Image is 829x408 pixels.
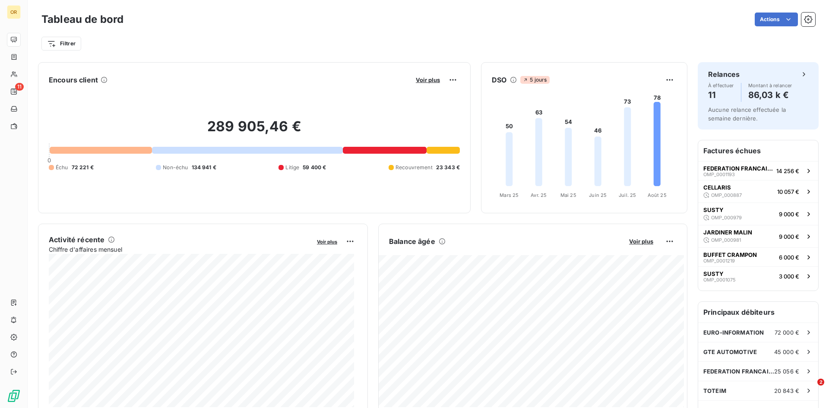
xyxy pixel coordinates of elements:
[703,172,735,177] span: OMP_0001193
[774,387,799,394] span: 20 843 €
[774,368,799,375] span: 25 056 €
[698,202,818,225] button: SUSTYOMP_0009799 000 €
[41,12,123,27] h3: Tableau de bord
[703,251,757,258] span: BUFFET CRAMPON
[800,379,820,399] iframe: Intercom live chat
[314,237,340,245] button: Voir plus
[777,188,799,195] span: 10 057 €
[49,75,98,85] h6: Encours client
[72,164,94,171] span: 72 221 €
[817,379,824,386] span: 2
[748,88,792,102] h4: 86,03 k €
[703,387,726,394] span: TOTEIM
[708,106,786,122] span: Aucune relance effectuée la semaine dernière.
[703,277,736,282] span: OMP_0001075
[703,206,724,213] span: SUSTY
[703,165,773,172] span: FEDERATION FRANCAISE DE TENNIS
[779,211,799,218] span: 9 000 €
[776,168,799,174] span: 14 256 €
[698,161,818,180] button: FEDERATION FRANCAISE DE TENNISOMP_000119314 256 €
[436,164,460,171] span: 23 343 €
[703,348,757,355] span: GTE AUTOMOTIVE
[703,270,724,277] span: SUSTY
[7,85,20,98] a: 11
[7,5,21,19] div: OR
[698,247,818,266] button: BUFFET CRAMPONOMP_00012196 000 €
[703,258,735,263] span: OMP_0001219
[779,233,799,240] span: 9 000 €
[774,348,799,355] span: 45 000 €
[711,193,742,198] span: OMP_000887
[49,245,311,254] span: Chiffre d'affaires mensuel
[520,76,549,84] span: 5 jours
[396,164,433,171] span: Recouvrement
[626,237,656,245] button: Voir plus
[56,164,68,171] span: Échu
[648,192,667,198] tspan: Août 25
[708,88,734,102] h4: 11
[317,239,337,245] span: Voir plus
[755,13,798,26] button: Actions
[775,329,799,336] span: 72 000 €
[15,83,24,91] span: 11
[41,37,81,51] button: Filtrer
[698,180,818,202] button: CELLARISOMP_00088710 057 €
[703,184,731,191] span: CELLARIS
[500,192,519,198] tspan: Mars 25
[560,192,576,198] tspan: Mai 25
[698,302,818,323] h6: Principaux débiteurs
[7,389,21,403] img: Logo LeanPay
[163,164,188,171] span: Non-échu
[698,225,818,247] button: JARDINER MALINOMP_0009819 000 €
[47,157,51,164] span: 0
[703,229,752,236] span: JARDINER MALIN
[416,76,440,83] span: Voir plus
[703,368,774,375] span: FEDERATION FRANCAISE DE TENNIS
[779,273,799,280] span: 3 000 €
[708,69,740,79] h6: Relances
[708,83,734,88] span: À effectuer
[285,164,299,171] span: Litige
[49,118,460,144] h2: 289 905,46 €
[698,266,818,285] button: SUSTYOMP_00010753 000 €
[711,237,741,243] span: OMP_000981
[748,83,792,88] span: Montant à relancer
[389,236,435,247] h6: Balance âgée
[703,329,764,336] span: EURO-INFORMATION
[413,76,443,84] button: Voir plus
[531,192,547,198] tspan: Avr. 25
[619,192,636,198] tspan: Juil. 25
[779,254,799,261] span: 6 000 €
[49,234,104,245] h6: Activité récente
[589,192,607,198] tspan: Juin 25
[698,140,818,161] h6: Factures échues
[492,75,506,85] h6: DSO
[629,238,653,245] span: Voir plus
[192,164,216,171] span: 134 941 €
[711,215,742,220] span: OMP_000979
[303,164,326,171] span: 59 400 €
